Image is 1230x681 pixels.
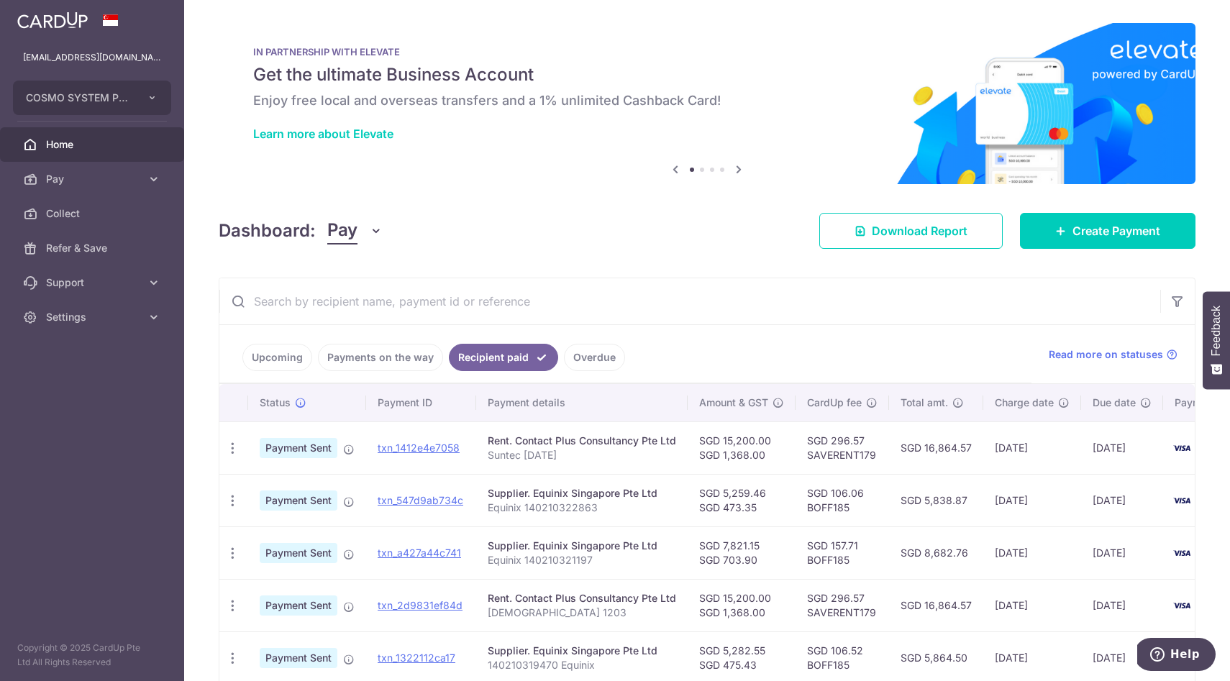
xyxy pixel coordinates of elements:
[46,206,141,221] span: Collect
[253,127,393,141] a: Learn more about Elevate
[1167,439,1196,457] img: Bank Card
[699,396,768,410] span: Amount & GST
[901,396,948,410] span: Total amt.
[688,421,796,474] td: SGD 15,200.00 SGD 1,368.00
[1210,306,1223,356] span: Feedback
[889,421,983,474] td: SGD 16,864.57
[46,310,141,324] span: Settings
[219,23,1195,184] img: Renovation banner
[889,526,983,579] td: SGD 8,682.76
[1167,544,1196,562] img: Bank Card
[983,421,1081,474] td: [DATE]
[488,486,676,501] div: Supplier. Equinix Singapore Pte Ltd
[23,50,161,65] p: [EMAIL_ADDRESS][DOMAIN_NAME]
[260,396,291,410] span: Status
[46,241,141,255] span: Refer & Save
[1167,597,1196,614] img: Bank Card
[688,579,796,631] td: SGD 15,200.00 SGD 1,368.00
[378,652,455,664] a: txn_1322112ca17
[1020,213,1195,249] a: Create Payment
[688,526,796,579] td: SGD 7,821.15 SGD 703.90
[688,474,796,526] td: SGD 5,259.46 SGD 473.35
[378,442,460,454] a: txn_1412e4e7058
[46,172,141,186] span: Pay
[46,137,141,152] span: Home
[564,344,625,371] a: Overdue
[17,12,88,29] img: CardUp
[488,434,676,448] div: Rent. Contact Plus Consultancy Pte Ltd
[253,46,1161,58] p: IN PARTNERSHIP WITH ELEVATE
[253,63,1161,86] h5: Get the ultimate Business Account
[488,658,676,672] p: 140210319470 Equinix
[983,526,1081,579] td: [DATE]
[46,275,141,290] span: Support
[476,384,688,421] th: Payment details
[796,579,889,631] td: SGD 296.57 SAVERENT179
[983,579,1081,631] td: [DATE]
[995,396,1054,410] span: Charge date
[488,501,676,515] p: Equinix 140210322863
[1049,347,1177,362] a: Read more on statuses
[1081,579,1163,631] td: [DATE]
[796,526,889,579] td: SGD 157.71 BOFF185
[378,494,463,506] a: txn_547d9ab734c
[1093,396,1136,410] span: Due date
[327,217,357,244] span: Pay
[1049,347,1163,362] span: Read more on statuses
[219,218,316,244] h4: Dashboard:
[13,81,171,115] button: COSMO SYSTEM PTE. LTD.
[366,384,476,421] th: Payment ID
[260,648,337,668] span: Payment Sent
[378,599,463,611] a: txn_2d9831ef84d
[449,344,558,371] a: Recipient paid
[1167,492,1196,509] img: Bank Card
[1072,222,1160,239] span: Create Payment
[260,543,337,563] span: Payment Sent
[1081,421,1163,474] td: [DATE]
[378,547,461,559] a: txn_a427a44c741
[1203,291,1230,389] button: Feedback - Show survey
[1081,526,1163,579] td: [DATE]
[488,553,676,567] p: Equinix 140210321197
[260,438,337,458] span: Payment Sent
[1137,638,1216,674] iframe: Opens a widget where you can find more information
[327,217,383,244] button: Pay
[872,222,967,239] span: Download Report
[488,644,676,658] div: Supplier. Equinix Singapore Pte Ltd
[488,605,676,620] p: [DEMOGRAPHIC_DATA] 1203
[488,448,676,462] p: Suntec [DATE]
[242,344,312,371] a: Upcoming
[488,539,676,553] div: Supplier. Equinix Singapore Pte Ltd
[819,213,1003,249] a: Download Report
[1081,474,1163,526] td: [DATE]
[807,396,862,410] span: CardUp fee
[796,421,889,474] td: SGD 296.57 SAVERENT179
[488,591,676,605] div: Rent. Contact Plus Consultancy Pte Ltd
[260,490,337,511] span: Payment Sent
[253,92,1161,109] h6: Enjoy free local and overseas transfers and a 1% unlimited Cashback Card!
[260,595,337,616] span: Payment Sent
[318,344,443,371] a: Payments on the way
[796,474,889,526] td: SGD 106.06 BOFF185
[889,579,983,631] td: SGD 16,864.57
[26,91,132,105] span: COSMO SYSTEM PTE. LTD.
[889,474,983,526] td: SGD 5,838.87
[983,474,1081,526] td: [DATE]
[219,278,1160,324] input: Search by recipient name, payment id or reference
